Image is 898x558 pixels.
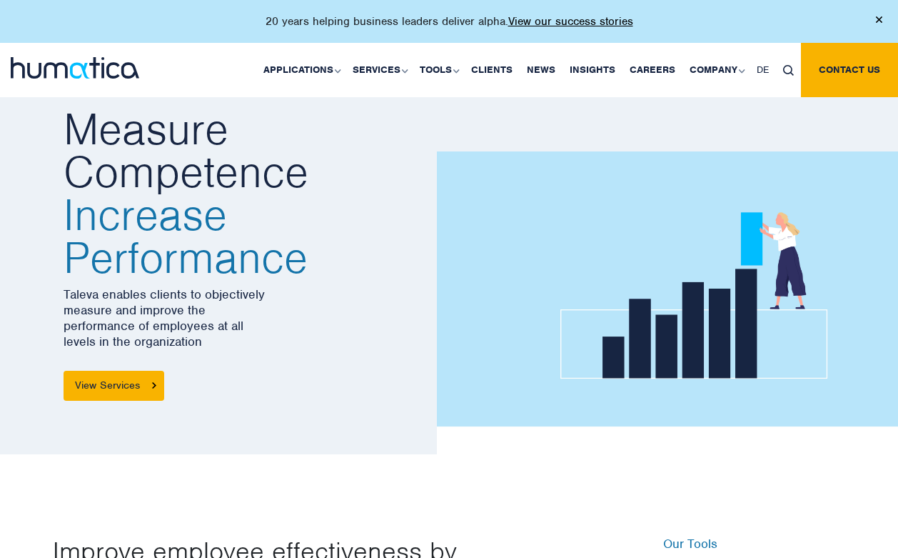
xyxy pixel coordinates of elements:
p: Taleva enables clients to objectively measure and improve the performance of employees at all lev... [64,287,425,349]
img: arrowicon [152,382,156,389]
h6: Our Tools [663,537,845,552]
a: Contact us [801,43,898,97]
a: View Services [64,371,164,401]
a: DE [750,43,776,97]
a: Careers [622,43,682,97]
a: Clients [464,43,520,97]
a: Company [682,43,750,97]
a: Insights [562,43,622,97]
span: DE [757,64,769,76]
img: search_icon [783,65,794,76]
a: View our success stories [508,14,633,29]
h2: Measure Competence [64,108,425,279]
a: Tools [413,43,464,97]
img: logo [11,57,139,79]
p: 20 years helping business leaders deliver alpha. [266,14,633,29]
a: Services [345,43,413,97]
a: Applications [256,43,345,97]
a: News [520,43,562,97]
span: Increase Performance [64,194,425,279]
